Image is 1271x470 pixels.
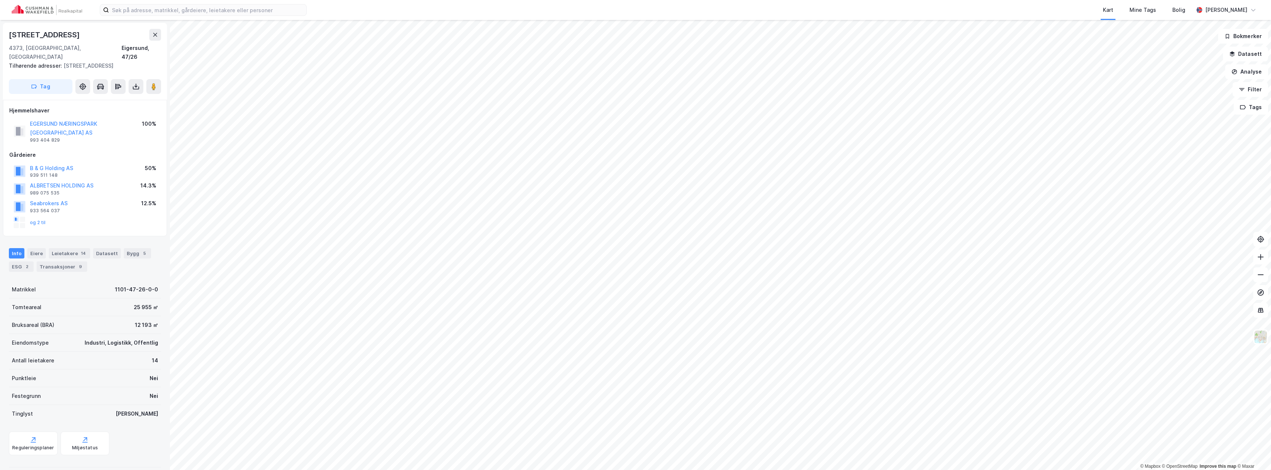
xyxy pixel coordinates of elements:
div: Antall leietakere [12,356,54,365]
div: Bygg [124,248,151,258]
div: Eigersund, 47/26 [122,44,161,61]
div: 25 955 ㎡ [134,303,158,312]
div: 4373, [GEOGRAPHIC_DATA], [GEOGRAPHIC_DATA] [9,44,122,61]
div: Industri, Logistikk, Offentlig [85,338,158,347]
div: 9 [77,263,84,270]
div: Eiendomstype [12,338,49,347]
div: Festegrunn [12,392,41,400]
div: Matrikkel [12,285,36,294]
div: Transaksjoner [37,261,87,272]
div: Reguleringsplaner [12,445,54,451]
div: 12 193 ㎡ [135,321,158,329]
div: 939 511 148 [30,172,58,178]
div: Tinglyst [12,409,33,418]
div: Kontrollprogram for chat [1234,435,1271,470]
iframe: Chat Widget [1234,435,1271,470]
button: Tag [9,79,72,94]
div: Hjemmelshaver [9,106,161,115]
img: cushman-wakefield-realkapital-logo.202ea83816669bd177139c58696a8fa1.svg [12,5,82,15]
div: ESG [9,261,34,272]
div: Nei [150,374,158,383]
img: Z [1254,330,1268,344]
div: Miljøstatus [72,445,98,451]
div: [PERSON_NAME] [1205,6,1247,14]
div: 12.5% [141,199,156,208]
div: Eiere [27,248,46,258]
div: 933 564 037 [30,208,60,214]
a: Improve this map [1200,464,1236,469]
button: Analyse [1225,64,1268,79]
input: Søk på adresse, matrikkel, gårdeiere, leietakere eller personer [109,4,306,16]
div: 993 404 829 [30,137,60,143]
div: Info [9,248,24,258]
div: Nei [150,392,158,400]
div: [STREET_ADDRESS] [9,61,155,70]
button: Bokmerker [1218,29,1268,44]
button: Filter [1233,82,1268,97]
span: Tilhørende adresser: [9,62,64,69]
div: 5 [141,250,148,257]
a: OpenStreetMap [1162,464,1198,469]
div: 2 [23,263,31,270]
div: 50% [145,164,156,173]
div: Leietakere [49,248,90,258]
a: Mapbox [1140,464,1161,469]
div: Datasett [93,248,121,258]
div: Kart [1103,6,1113,14]
div: Punktleie [12,374,36,383]
button: Datasett [1223,47,1268,61]
div: [PERSON_NAME] [116,409,158,418]
div: Gårdeiere [9,151,161,159]
button: Tags [1234,100,1268,115]
div: 14.3% [140,181,156,190]
div: 1101-47-26-0-0 [115,285,158,294]
div: Bruksareal (BRA) [12,321,54,329]
div: 14 [79,250,87,257]
div: 989 075 535 [30,190,59,196]
div: Mine Tags [1129,6,1156,14]
div: Bolig [1172,6,1185,14]
div: Tomteareal [12,303,41,312]
div: 14 [152,356,158,365]
div: [STREET_ADDRESS] [9,29,81,41]
div: 100% [142,119,156,128]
